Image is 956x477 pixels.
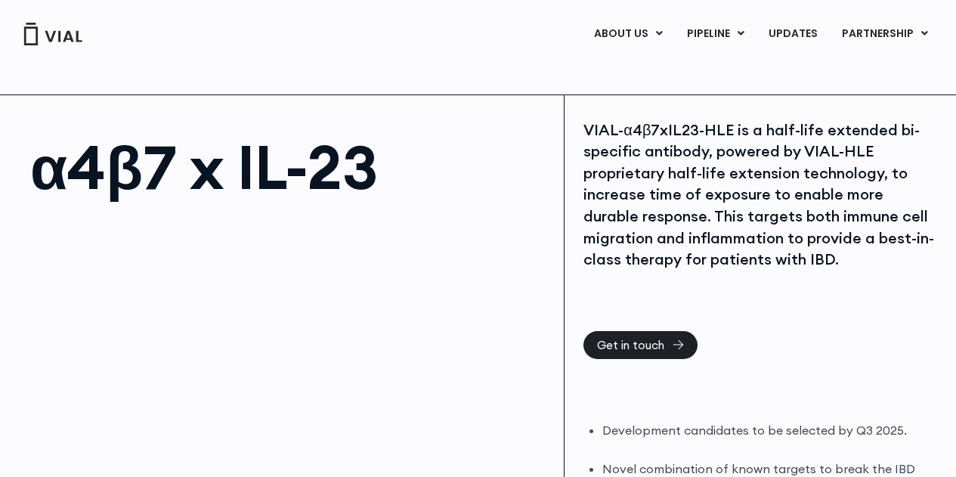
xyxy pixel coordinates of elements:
a: PARTNERSHIPMenu Toggle [830,21,940,47]
img: Vial Logo [23,23,83,45]
h1: α4β7 x IL-23 [30,137,549,197]
a: UPDATES [756,21,829,47]
span: Get in touch [597,339,664,351]
div: VIAL-α4β7xIL23-HLE is a half-life extended bi-specific antibody, powered by VIAL-HLE proprietary ... [583,119,937,271]
a: ABOUT USMenu Toggle [582,21,674,47]
li: Development candidates to be selected by Q3 2025. [602,422,937,439]
a: Get in touch [583,331,698,359]
a: PIPELINEMenu Toggle [675,21,756,47]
